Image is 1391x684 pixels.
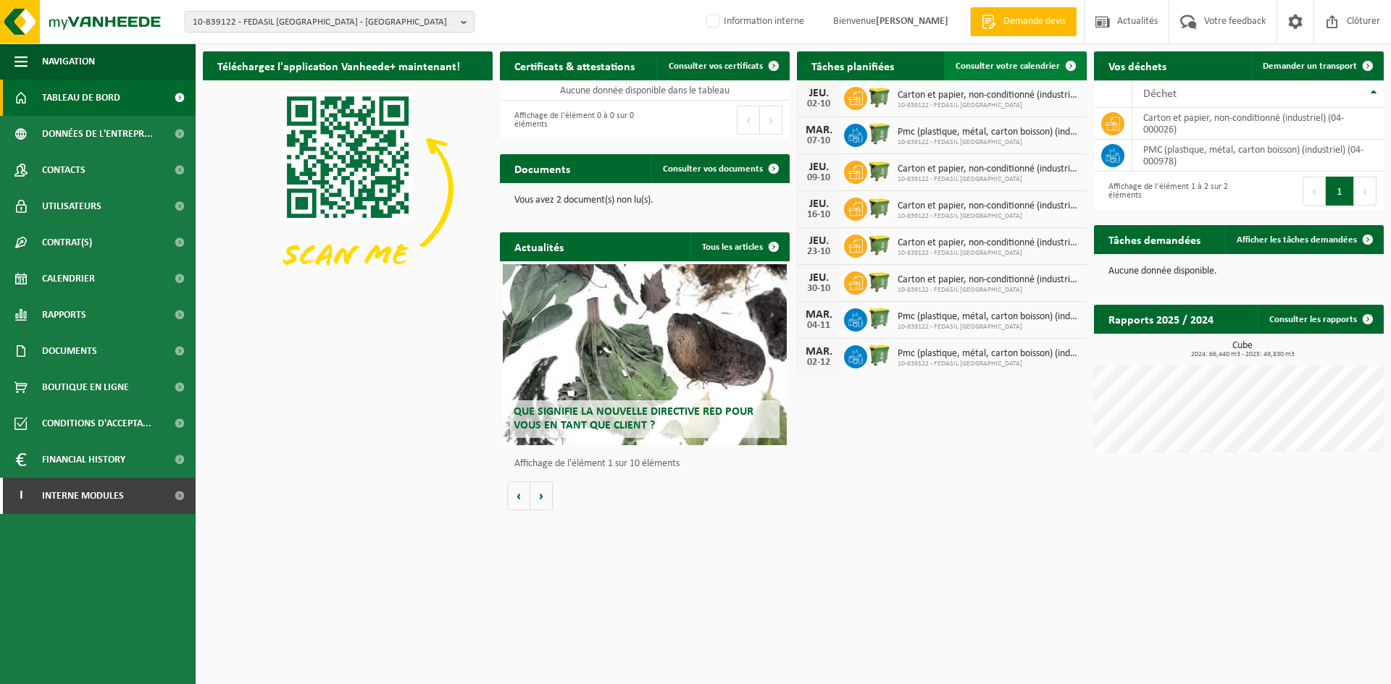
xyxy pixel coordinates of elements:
img: WB-1100-HPE-GN-50 [867,195,892,220]
button: Volgende [530,481,553,510]
span: 10-839122 - FEDASIL [GEOGRAPHIC_DATA] [898,286,1079,295]
button: 10-839122 - FEDASIL [GEOGRAPHIC_DATA] - [GEOGRAPHIC_DATA] [185,11,475,33]
h2: Tâches demandées [1094,225,1215,253]
span: Consulter vos documents [663,164,763,174]
span: Rapports [42,297,86,333]
img: WB-0770-HPE-GN-50 [867,343,892,368]
h2: Tâches planifiées [797,51,908,80]
span: Pmc (plastique, métal, carton boisson) (industriel) [898,127,1079,138]
div: JEU. [804,88,833,99]
button: Vorige [507,481,530,510]
span: Afficher les tâches demandées [1237,235,1357,245]
div: 16-10 [804,210,833,220]
span: Demande devis [1000,14,1069,29]
strong: [PERSON_NAME] [876,16,948,27]
span: Tableau de bord [42,80,120,116]
span: 10-839122 - FEDASIL [GEOGRAPHIC_DATA] [898,360,1079,368]
div: MAR. [804,309,833,321]
a: Consulter vos documents [651,154,788,183]
img: WB-1100-HPE-GN-50 [867,85,892,109]
div: 07-10 [804,136,833,146]
h3: Cube [1101,341,1384,358]
a: Consulter les rapports [1258,305,1382,334]
img: WB-1100-HPE-GN-50 [867,232,892,257]
h2: Actualités [500,232,578,261]
span: 10-839122 - FEDASIL [GEOGRAPHIC_DATA] [898,249,1079,258]
span: 10-839122 - FEDASIL [GEOGRAPHIC_DATA] [898,175,1079,184]
img: WB-0770-HPE-GN-50 [867,306,892,331]
button: Next [1354,177,1377,206]
span: Contrat(s) [42,224,92,261]
span: Interne modules [42,478,124,514]
span: Contacts [42,152,85,188]
span: Navigation [42,43,95,80]
a: Demander un transport [1251,51,1382,80]
a: Demande devis [970,7,1077,36]
div: 23-10 [804,247,833,257]
span: Que signifie la nouvelle directive RED pour vous en tant que client ? [514,406,753,431]
span: Carton et papier, non-conditionné (industriel) [898,274,1079,286]
span: Carton et papier, non-conditionné (industriel) [898,237,1079,249]
span: 10-839122 - FEDASIL [GEOGRAPHIC_DATA] [898,212,1079,221]
span: Conditions d'accepta... [42,405,151,442]
h2: Documents [500,154,585,182]
div: 09-10 [804,173,833,183]
a: Afficher les tâches demandées [1225,225,1382,254]
span: Carton et papier, non-conditionné (industriel) [898,200,1079,212]
span: 10-839122 - FEDASIL [GEOGRAPHIC_DATA] [898,101,1079,110]
a: Que signifie la nouvelle directive RED pour vous en tant que client ? [503,264,787,445]
div: JEU. [804,198,833,210]
span: Carton et papier, non-conditionné (industriel) [898,90,1079,101]
td: Aucune donnée disponible dans le tableau [500,80,790,101]
img: WB-0770-HPE-GN-50 [867,122,892,146]
span: Données de l'entrepr... [42,116,153,152]
span: 10-839122 - FEDASIL [GEOGRAPHIC_DATA] [898,138,1079,147]
span: Boutique en ligne [42,369,129,405]
span: Consulter vos certificats [669,62,763,71]
p: Affichage de l'élément 1 sur 10 éléments [514,459,782,469]
div: JEU. [804,272,833,284]
div: Affichage de l'élément 1 à 2 sur 2 éléments [1101,175,1232,207]
button: Next [760,106,782,135]
button: 1 [1326,177,1354,206]
button: Previous [1303,177,1326,206]
div: Affichage de l'élément 0 à 0 sur 0 éléments [507,104,638,136]
h2: Certificats & attestations [500,51,649,80]
label: Information interne [703,11,804,33]
span: Financial History [42,442,125,478]
h2: Téléchargez l'application Vanheede+ maintenant! [203,51,475,80]
span: Déchet [1143,88,1177,100]
span: 10-839122 - FEDASIL [GEOGRAPHIC_DATA] - [GEOGRAPHIC_DATA] [193,12,455,33]
img: WB-1100-HPE-GN-50 [867,159,892,183]
a: Consulter vos certificats [657,51,788,80]
span: 2024: 66,440 m3 - 2025: 49,830 m3 [1101,351,1384,358]
span: Calendrier [42,261,95,297]
div: MAR. [804,346,833,358]
div: JEU. [804,235,833,247]
img: WB-1100-HPE-GN-50 [867,269,892,294]
h2: Rapports 2025 / 2024 [1094,305,1228,333]
div: 04-11 [804,321,833,331]
span: Utilisateurs [42,188,101,224]
p: Aucune donnée disponible. [1108,266,1369,276]
span: Consulter votre calendrier [956,62,1060,71]
span: I [14,478,28,514]
div: MAR. [804,124,833,136]
span: Pmc (plastique, métal, carton boisson) (industriel) [898,311,1079,323]
td: PMC (plastique, métal, carton boisson) (industriel) (04-000978) [1132,140,1384,172]
div: 02-12 [804,358,833,368]
p: Vous avez 2 document(s) non lu(s). [514,195,775,206]
span: Documents [42,333,97,369]
span: Pmc (plastique, métal, carton boisson) (industriel) [898,348,1079,360]
div: 02-10 [804,99,833,109]
span: Carton et papier, non-conditionné (industriel) [898,164,1079,175]
td: carton et papier, non-conditionné (industriel) (04-000026) [1132,108,1384,140]
h2: Vos déchets [1094,51,1181,80]
div: 30-10 [804,284,833,294]
span: 10-839122 - FEDASIL [GEOGRAPHIC_DATA] [898,323,1079,332]
span: Demander un transport [1263,62,1357,71]
img: Download de VHEPlus App [203,80,493,297]
button: Previous [737,106,760,135]
a: Consulter votre calendrier [944,51,1085,80]
a: Tous les articles [690,232,788,261]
